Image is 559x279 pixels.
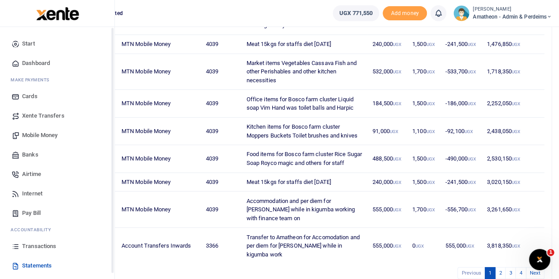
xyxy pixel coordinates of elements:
td: Accommodation and per diem for [PERSON_NAME] while in kigumba working with finance team on [241,191,367,228]
span: Mobile Money [22,131,57,140]
td: Market items Vegetables Cassava Fish and other Perishables and other kitchen necessities [241,54,367,90]
iframe: Intercom live chat [529,249,550,270]
a: UGX 771,550 [333,5,379,21]
td: 4039 [201,90,241,117]
small: UGX [466,244,474,248]
td: 1,718,350 [482,54,544,90]
small: UGX [468,42,476,47]
td: -241,500 [441,35,482,54]
td: 3,818,350 [482,228,544,264]
span: countability [17,226,51,233]
li: Ac [7,223,107,237]
td: 1,500 [407,35,441,54]
td: MTN Mobile Money [117,191,201,228]
td: 4039 [201,173,241,192]
a: Start [7,34,107,54]
td: -92,100 [441,118,482,145]
li: Toup your wallet [383,6,427,21]
span: Banks [22,150,38,159]
a: Cards [7,87,107,106]
small: UGX [512,157,520,161]
a: Airtime [7,164,107,184]
td: MTN Mobile Money [117,173,201,192]
td: 240,000 [368,35,407,54]
td: MTN Mobile Money [117,118,201,145]
span: ake Payments [15,76,49,83]
small: UGX [468,207,476,212]
a: Statements [7,256,107,275]
span: Pay Bill [22,209,41,218]
a: logo-small logo-large logo-large [35,10,79,16]
small: UGX [393,157,401,161]
small: UGX [393,244,401,248]
small: UGX [512,42,520,47]
a: Transactions [7,237,107,256]
td: MTN Mobile Money [117,90,201,117]
td: -556,700 [441,191,482,228]
a: Dashboard [7,54,107,73]
small: UGX [393,101,401,106]
small: UGX [512,129,520,134]
td: 1,500 [407,90,441,117]
td: 3,020,150 [482,173,544,192]
small: UGX [468,157,476,161]
td: 4039 [201,35,241,54]
td: 4039 [201,191,241,228]
a: Banks [7,145,107,164]
li: M [7,73,107,87]
small: UGX [468,180,476,185]
small: UGX [393,69,401,74]
td: 488,500 [368,145,407,172]
td: 532,000 [368,54,407,90]
a: Mobile Money [7,126,107,145]
td: 3,261,650 [482,191,544,228]
span: UGX 771,550 [339,9,373,18]
td: Food items for Bosco farm cluster Rice Sugar Soap Royco magic and others for staff [241,145,367,172]
span: Cards [22,92,38,101]
td: -533,700 [441,54,482,90]
td: Meat 15kgs for staffs diet [DATE] [241,173,367,192]
td: 1,700 [407,54,441,90]
span: Dashboard [22,59,50,68]
small: UGX [464,129,473,134]
td: -186,000 [441,90,482,117]
img: logo-large [36,7,79,20]
small: UGX [512,101,520,106]
span: Statements [22,261,52,270]
td: 91,000 [368,118,407,145]
li: Wallet ballance [329,5,383,21]
a: 4 [515,267,526,279]
a: Xente Transfers [7,106,107,126]
td: Office items for Bosco farm cluster Liquid soap Vim Hand was toilet balls and Harpic [241,90,367,117]
small: UGX [468,101,476,106]
small: UGX [512,244,520,248]
td: 1,100 [407,118,441,145]
small: UGX [426,42,434,47]
span: Amatheon - Admin & Perdeims [473,13,552,21]
span: Start [22,39,35,48]
td: 555,000 [368,228,407,264]
small: UGX [426,101,434,106]
td: Kitchen items for Bosco farm cluster Moppers Buckets Toilet brushes and knives [241,118,367,145]
td: 240,000 [368,173,407,192]
small: UGX [393,180,401,185]
span: Xente Transfers [22,111,65,120]
a: Pay Bill [7,203,107,223]
small: [PERSON_NAME] [473,6,552,13]
a: 3 [505,267,516,279]
img: profile-user [453,5,469,21]
small: UGX [426,69,434,74]
td: Account Transfers Inwards [117,228,201,264]
td: 2,530,150 [482,145,544,172]
td: 1,500 [407,173,441,192]
a: profile-user [PERSON_NAME] Amatheon - Admin & Perdeims [453,5,552,21]
td: MTN Mobile Money [117,35,201,54]
small: UGX [426,207,434,212]
span: Internet [22,189,42,198]
small: UGX [512,180,520,185]
small: UGX [415,244,424,248]
td: 2,438,050 [482,118,544,145]
td: 555,000 [368,191,407,228]
td: -490,000 [441,145,482,172]
td: 0 [407,228,441,264]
